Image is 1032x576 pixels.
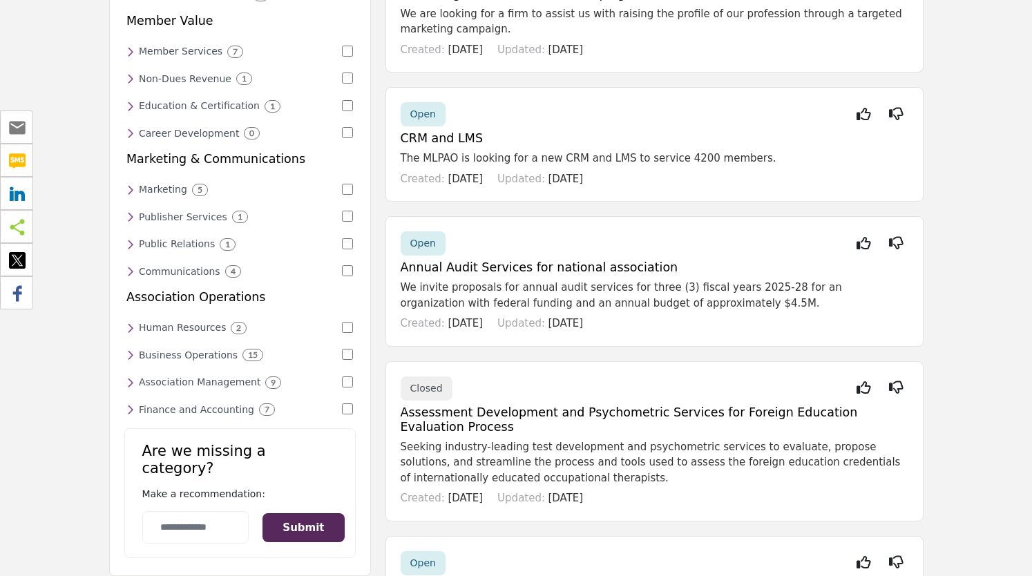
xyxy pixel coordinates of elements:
[139,322,226,334] h6: HR services and support
[142,511,249,544] input: Category Name
[857,562,871,563] i: Interested
[139,404,254,416] h6: Financial and accounting services
[225,240,230,249] b: 1
[410,238,436,249] span: Open
[265,405,269,414] b: 7
[192,184,208,196] div: 5 Results For Marketing
[889,243,904,244] i: Not Interested
[548,44,583,56] span: [DATE]
[342,322,353,333] input: Select Human Resources
[342,265,353,276] input: Select Communications
[889,114,904,115] i: Not Interested
[139,266,220,278] h6: Communication strategies and services
[262,513,344,543] button: Submit
[497,173,545,185] span: Updated:
[139,184,187,195] h6: Marketing strategies and services
[401,492,445,504] span: Created:
[401,151,908,166] p: The MLPAO is looking for a new CRM and LMS to service 4200 members.
[857,114,871,115] i: Interested
[126,290,265,305] h5: Association Operations
[401,6,908,37] p: We are looking for a firm to assist us with raising the profile of our profession through a targe...
[231,267,236,276] b: 4
[142,443,338,487] h2: Are we missing a category?
[142,488,265,499] span: Make a recommendation:
[342,73,353,84] input: Select Non-Dues Revenue
[139,73,231,85] h6: Services for generating non-dues revenue
[242,74,247,84] b: 1
[410,383,443,394] span: Closed
[342,376,353,387] input: Select Association Management
[265,100,280,113] div: 1 Results For Education & Certification
[448,173,483,185] span: [DATE]
[265,376,281,389] div: 9 Results For Association Management
[220,238,236,251] div: 1 Results For Public Relations
[401,131,908,146] h5: CRM and LMS
[410,108,436,119] span: Open
[236,73,252,85] div: 1 Results For Non-Dues Revenue
[236,323,241,333] b: 2
[198,185,202,195] b: 5
[401,260,908,275] h5: Annual Audit Services for national association
[139,46,222,57] h6: Member-focused services and support
[548,173,583,185] span: [DATE]
[401,405,908,434] h5: Assessment Development and Psychometric Services for Foreign Education Evaluation Process
[548,492,583,504] span: [DATE]
[342,211,353,222] input: Select Publisher Services
[126,152,305,166] h5: Marketing & Communications
[342,127,353,138] input: Select Career Development
[401,317,445,329] span: Created:
[242,349,263,361] div: 15 Results For Business Operations
[342,349,353,360] input: Select Business Operations
[342,238,353,249] input: Select Public Relations
[401,173,445,185] span: Created:
[231,322,247,334] div: 2 Results For Human Resources
[857,243,871,244] i: Interested
[857,387,871,388] i: Interested
[497,317,545,329] span: Updated:
[238,212,242,222] b: 1
[448,492,483,504] span: [DATE]
[448,44,483,56] span: [DATE]
[244,127,260,140] div: 0 Results For Career Development
[232,211,248,223] div: 1 Results For Publisher Services
[271,378,276,387] b: 9
[139,128,239,140] h6: Services for professional career development
[889,387,904,388] i: Not Interested
[548,317,583,329] span: [DATE]
[497,492,545,504] span: Updated:
[227,46,243,58] div: 7 Results For Member Services
[139,349,238,361] h6: Solutions for efficient business operations
[401,280,908,311] p: We invite proposals for annual audit services for three (3) fiscal years 2025-28 for an organizat...
[342,403,353,414] input: Select Finance and Accounting
[233,47,238,57] b: 7
[248,350,258,360] b: 15
[225,265,241,278] div: 4 Results For Communications
[139,100,260,112] h6: Education and certification services
[139,238,215,250] h6: Public relations services and support
[342,100,353,111] input: Select Education & Certification
[342,184,353,195] input: Select Marketing
[497,44,545,56] span: Updated:
[139,376,260,388] h6: Services for managing and supporting associations
[249,128,254,138] b: 0
[126,14,213,28] h5: Member Value
[401,439,908,486] p: Seeking industry-leading test development and psychometric services to evaluate, propose solution...
[410,557,436,568] span: Open
[139,211,227,223] h6: Services for publishers and publications
[342,46,353,57] input: Select Member Services
[270,102,275,111] b: 1
[401,44,445,56] span: Created:
[448,317,483,329] span: [DATE]
[889,562,904,563] i: Not Interested
[259,403,275,416] div: 7 Results For Finance and Accounting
